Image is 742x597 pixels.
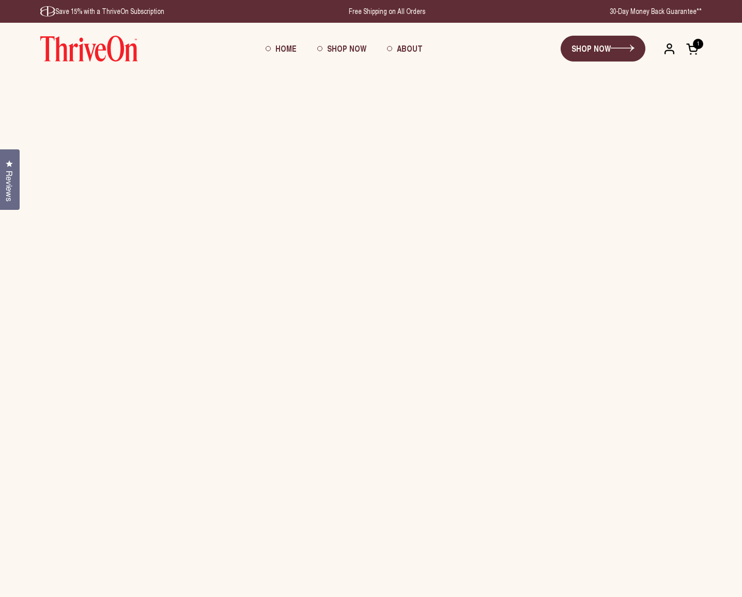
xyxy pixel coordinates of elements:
[275,42,297,54] span: Home
[397,42,423,54] span: About
[40,6,164,17] p: Save 15% with a ThriveOn Subscription
[349,6,425,17] p: Free Shipping on All Orders
[561,36,645,62] a: SHOP NOW
[307,35,377,63] a: Shop Now
[377,35,433,63] a: About
[610,6,702,17] p: 30-Day Money Back Guarantee**
[327,42,366,54] span: Shop Now
[255,35,307,63] a: Home
[3,171,16,202] span: Reviews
